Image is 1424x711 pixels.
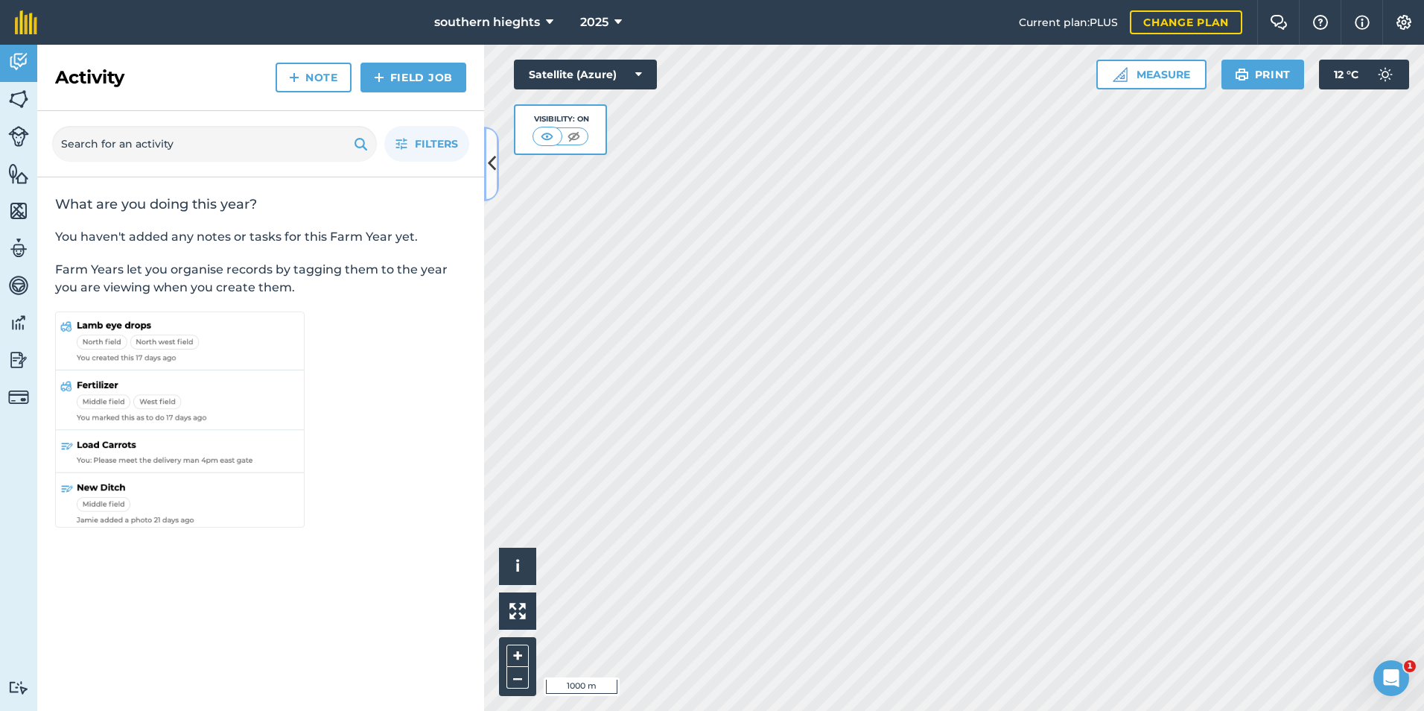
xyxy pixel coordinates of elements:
[8,680,29,695] img: svg+xml;base64,PD94bWwgdmVyc2lvbj0iMS4wIiBlbmNvZGluZz0idXRmLTgiPz4KPCEtLSBHZW5lcmF0b3I6IEFkb2JlIE...
[384,126,469,162] button: Filters
[1221,60,1305,89] button: Print
[506,645,529,667] button: +
[55,228,466,246] p: You haven't added any notes or tasks for this Farm Year yet.
[15,10,37,34] img: fieldmargin Logo
[52,126,377,162] input: Search for an activity
[1395,15,1413,30] img: A cog icon
[55,195,466,213] h2: What are you doing this year?
[1312,15,1329,30] img: A question mark icon
[1355,13,1370,31] img: svg+xml;base64,PHN2ZyB4bWxucz0iaHR0cDovL3d3dy53My5vcmcvMjAwMC9zdmciIHdpZHRoPSIxNyIgaGVpZ2h0PSIxNy...
[1404,660,1416,672] span: 1
[580,13,608,31] span: 2025
[1019,14,1118,31] span: Current plan : PLUS
[55,261,466,297] p: Farm Years let you organise records by tagging them to the year you are viewing when you create t...
[276,63,352,92] a: Note
[514,60,657,89] button: Satellite (Azure)
[289,69,299,86] img: svg+xml;base64,PHN2ZyB4bWxucz0iaHR0cDovL3d3dy53My5vcmcvMjAwMC9zdmciIHdpZHRoPSIxNCIgaGVpZ2h0PSIyNC...
[415,136,458,152] span: Filters
[55,66,124,89] h2: Activity
[374,69,384,86] img: svg+xml;base64,PHN2ZyB4bWxucz0iaHR0cDovL3d3dy53My5vcmcvMjAwMC9zdmciIHdpZHRoPSIxNCIgaGVpZ2h0PSIyNC...
[1096,60,1207,89] button: Measure
[1319,60,1409,89] button: 12 °C
[1373,660,1409,696] iframe: Intercom live chat
[434,13,540,31] span: southern hieghts
[8,274,29,297] img: svg+xml;base64,PD94bWwgdmVyc2lvbj0iMS4wIiBlbmNvZGluZz0idXRmLTgiPz4KPCEtLSBHZW5lcmF0b3I6IEFkb2JlIE...
[538,129,556,144] img: svg+xml;base64,PHN2ZyB4bWxucz0iaHR0cDovL3d3dy53My5vcmcvMjAwMC9zdmciIHdpZHRoPSI1MCIgaGVpZ2h0PSI0MC...
[506,667,529,689] button: –
[499,548,536,585] button: i
[1130,10,1242,34] a: Change plan
[1334,60,1358,89] span: 12 ° C
[8,200,29,222] img: svg+xml;base64,PHN2ZyB4bWxucz0iaHR0cDovL3d3dy53My5vcmcvMjAwMC9zdmciIHdpZHRoPSI1NiIgaGVpZ2h0PSI2MC...
[1113,67,1128,82] img: Ruler icon
[8,387,29,408] img: svg+xml;base64,PD94bWwgdmVyc2lvbj0iMS4wIiBlbmNvZGluZz0idXRmLTgiPz4KPCEtLSBHZW5lcmF0b3I6IEFkb2JlIE...
[515,557,520,575] span: i
[8,237,29,259] img: svg+xml;base64,PD94bWwgdmVyc2lvbj0iMS4wIiBlbmNvZGluZz0idXRmLTgiPz4KPCEtLSBHZW5lcmF0b3I6IEFkb2JlIE...
[8,126,29,147] img: svg+xml;base64,PD94bWwgdmVyc2lvbj0iMS4wIiBlbmNvZGluZz0idXRmLTgiPz4KPCEtLSBHZW5lcmF0b3I6IEFkb2JlIE...
[1370,60,1400,89] img: svg+xml;base64,PD94bWwgdmVyc2lvbj0iMS4wIiBlbmNvZGluZz0idXRmLTgiPz4KPCEtLSBHZW5lcmF0b3I6IEFkb2JlIE...
[509,603,526,619] img: Four arrows, one pointing top left, one top right, one bottom right and the last bottom left
[8,312,29,334] img: svg+xml;base64,PD94bWwgdmVyc2lvbj0iMS4wIiBlbmNvZGluZz0idXRmLTgiPz4KPCEtLSBHZW5lcmF0b3I6IEFkb2JlIE...
[8,88,29,110] img: svg+xml;base64,PHN2ZyB4bWxucz0iaHR0cDovL3d3dy53My5vcmcvMjAwMC9zdmciIHdpZHRoPSI1NiIgaGVpZ2h0PSI2MC...
[565,129,583,144] img: svg+xml;base64,PHN2ZyB4bWxucz0iaHR0cDovL3d3dy53My5vcmcvMjAwMC9zdmciIHdpZHRoPSI1MCIgaGVpZ2h0PSI0MC...
[354,135,368,153] img: svg+xml;base64,PHN2ZyB4bWxucz0iaHR0cDovL3d3dy53My5vcmcvMjAwMC9zdmciIHdpZHRoPSIxOSIgaGVpZ2h0PSIyNC...
[8,349,29,371] img: svg+xml;base64,PD94bWwgdmVyc2lvbj0iMS4wIiBlbmNvZGluZz0idXRmLTgiPz4KPCEtLSBHZW5lcmF0b3I6IEFkb2JlIE...
[8,51,29,73] img: svg+xml;base64,PD94bWwgdmVyc2lvbj0iMS4wIiBlbmNvZGluZz0idXRmLTgiPz4KPCEtLSBHZW5lcmF0b3I6IEFkb2JlIE...
[533,113,589,125] div: Visibility: On
[1235,66,1249,83] img: svg+xml;base64,PHN2ZyB4bWxucz0iaHR0cDovL3d3dy53My5vcmcvMjAwMC9zdmciIHdpZHRoPSIxOSIgaGVpZ2h0PSIyNC...
[360,63,466,92] a: Field Job
[1270,15,1288,30] img: Two speech bubbles overlapping with the left bubble in the forefront
[8,162,29,185] img: svg+xml;base64,PHN2ZyB4bWxucz0iaHR0cDovL3d3dy53My5vcmcvMjAwMC9zdmciIHdpZHRoPSI1NiIgaGVpZ2h0PSI2MC...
